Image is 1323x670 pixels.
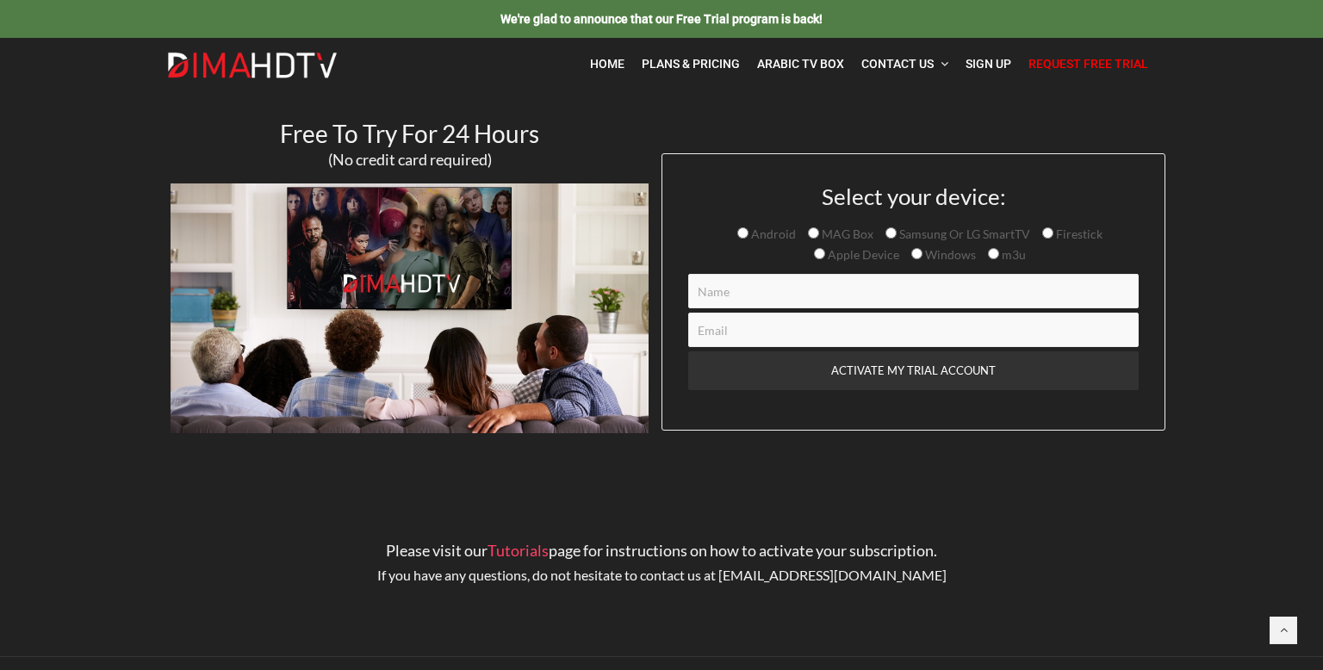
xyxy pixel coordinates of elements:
span: MAG Box [819,226,873,241]
span: Arabic TV Box [757,57,844,71]
img: Dima HDTV [166,52,339,79]
input: Android [737,227,748,239]
a: Plans & Pricing [633,47,748,82]
input: Firestick [1042,227,1053,239]
input: ACTIVATE MY TRIAL ACCOUNT [688,351,1139,390]
span: (No credit card required) [328,150,492,169]
a: We're glad to announce that our Free Trial program is back! [500,11,823,26]
span: Windows [922,247,976,262]
span: Firestick [1053,226,1102,241]
form: Contact form [675,184,1152,430]
input: Windows [911,248,922,259]
a: Request Free Trial [1020,47,1157,82]
span: Samsung Or LG SmartTV [897,226,1030,241]
a: Arabic TV Box [748,47,853,82]
input: m3u [988,248,999,259]
span: Free To Try For 24 Hours [280,119,539,148]
span: m3u [999,247,1026,262]
span: Please visit our page for instructions on how to activate your subscription. [386,541,937,560]
span: Plans & Pricing [642,57,740,71]
input: Samsung Or LG SmartTV [885,227,897,239]
span: Apple Device [825,247,899,262]
span: Android [748,226,796,241]
span: If you have any questions, do not hesitate to contact us at [EMAIL_ADDRESS][DOMAIN_NAME] [377,567,947,583]
a: Contact Us [853,47,957,82]
a: Sign Up [957,47,1020,82]
input: Apple Device [814,248,825,259]
a: Back to top [1270,617,1297,644]
span: Select your device: [822,183,1006,210]
span: Request Free Trial [1028,57,1148,71]
span: Contact Us [861,57,934,71]
input: MAG Box [808,227,819,239]
input: Name [688,274,1139,308]
span: Home [590,57,624,71]
a: Home [581,47,633,82]
span: We're glad to announce that our Free Trial program is back! [500,12,823,26]
span: Sign Up [966,57,1011,71]
input: Email [688,313,1139,347]
a: Tutorials [488,541,549,560]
